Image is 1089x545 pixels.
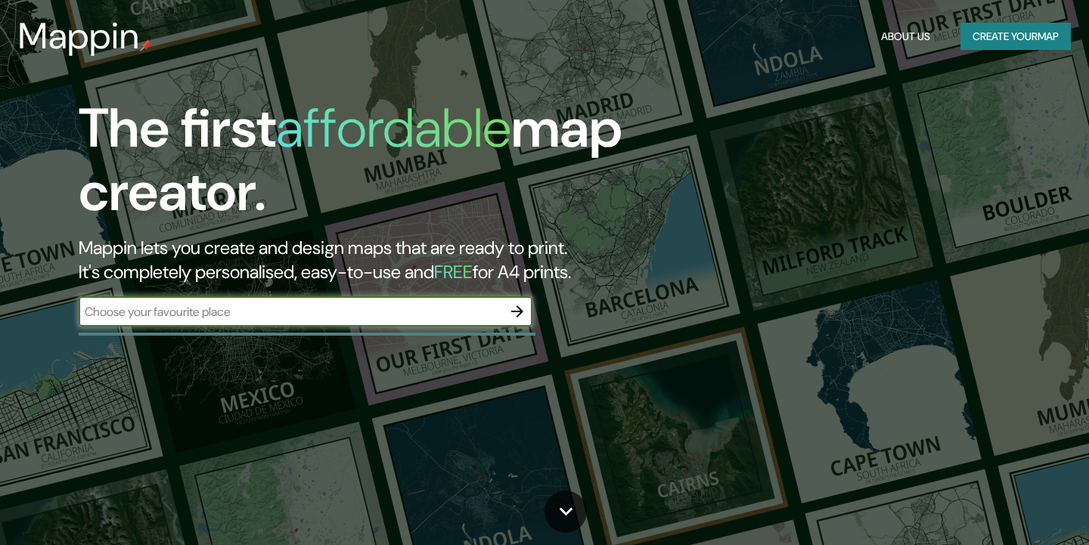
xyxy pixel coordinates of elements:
h5: FREE [434,260,473,283]
button: Create yourmap [960,23,1071,51]
img: mappin-pin [140,39,152,51]
h1: The first map creator. [79,97,623,236]
button: About Us [875,23,936,51]
h3: Mappin [18,15,140,57]
input: Choose your favourite place [79,303,502,320]
h2: Mappin lets you create and design maps that are ready to print. It's completely personalised, eas... [79,236,623,284]
h1: affordable [276,93,511,163]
